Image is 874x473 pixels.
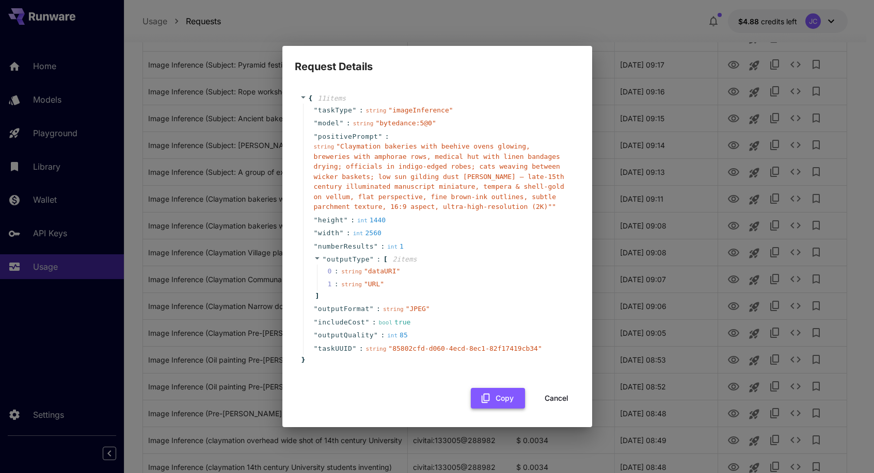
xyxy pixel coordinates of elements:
[387,332,398,339] span: int
[314,143,335,150] span: string
[364,280,384,288] span: " URL "
[344,216,348,224] span: "
[339,229,343,237] span: "
[370,305,374,313] span: "
[376,304,380,314] span: :
[376,254,380,265] span: :
[378,133,382,140] span: "
[388,106,453,114] span: " imageInference "
[318,215,344,225] span: height
[335,266,339,276] div: :
[353,120,374,127] span: string
[335,279,339,289] div: :
[341,281,362,288] span: string
[314,119,318,127] span: "
[323,255,327,263] span: "
[318,132,378,142] span: positivePrompt
[318,241,374,252] span: numberResults
[366,346,387,352] span: string
[314,291,320,301] span: ]
[374,331,378,339] span: "
[318,228,340,238] span: width
[339,119,343,127] span: "
[375,119,436,127] span: " bytedance:5@0 "
[314,133,318,140] span: "
[309,93,313,104] span: {
[353,228,382,238] div: 2560
[357,217,368,224] span: int
[353,230,363,237] span: int
[383,306,404,313] span: string
[388,345,542,352] span: " 85802cfd-d060-4ecd-8ec1-82f17419cb34 "
[282,46,592,75] h2: Request Details
[364,267,400,275] span: " dataURI "
[374,242,378,250] span: "
[370,255,374,263] span: "
[346,228,351,238] span: :
[318,344,353,354] span: taskUUID
[318,118,340,128] span: model
[314,242,318,250] span: "
[366,107,387,114] span: string
[351,215,355,225] span: :
[317,94,346,102] span: 11 item s
[471,388,525,409] button: Copy
[314,106,318,114] span: "
[393,255,417,263] span: 2 item s
[387,241,404,252] div: 1
[314,229,318,237] span: "
[384,254,388,265] span: [
[318,330,374,340] span: outputQuality
[357,215,386,225] div: 1440
[314,305,318,313] span: "
[352,345,356,352] span: "
[327,255,370,263] span: outputType
[300,355,306,365] span: }
[318,317,366,328] span: includeCost
[387,330,408,340] div: 85
[379,319,393,326] span: bool
[318,105,353,116] span: taskType
[385,132,389,142] span: :
[380,241,385,252] span: :
[406,305,430,313] span: " JPEG "
[314,142,564,210] span: " Claymation bakeries with beehive ovens glowing, breweries with amphorae rows, medical hut with ...
[318,304,370,314] span: outputFormat
[328,279,342,289] span: 1
[379,317,411,328] div: true
[387,243,398,250] span: int
[359,105,363,116] span: :
[314,345,318,352] span: "
[365,318,369,326] span: "
[341,268,362,275] span: string
[372,317,376,328] span: :
[533,388,580,409] button: Cancel
[346,118,351,128] span: :
[314,318,318,326] span: "
[314,216,318,224] span: "
[380,330,385,340] span: :
[328,266,342,276] span: 0
[352,106,356,114] span: "
[359,344,363,354] span: :
[314,331,318,339] span: "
